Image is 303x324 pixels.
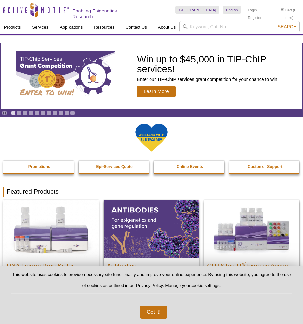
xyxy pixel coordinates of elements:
img: CUT&Tag-IT® Express Assay Kit [204,200,299,258]
a: Go to slide 8 [52,111,57,115]
a: Login [248,8,257,12]
strong: Epi-Services Quote [96,164,133,169]
a: Go to slide 3 [23,111,28,115]
a: Go to slide 4 [29,111,34,115]
h2: Win up to $45,000 in TIP-ChIP services! [137,54,299,74]
li: | [259,6,260,14]
a: Customer Support [229,161,301,173]
a: Promotions [3,161,75,173]
a: Go to slide 9 [58,111,63,115]
a: Register [248,15,261,20]
img: Your Cart [281,8,284,11]
article: TIP-ChIP Services Grant Competition [1,43,302,109]
a: English [223,6,241,14]
h2: Enabling Epigenetics Research [72,8,130,20]
h2: CUT&Tag-IT Express Assay Kit [207,260,296,276]
strong: Promotions [28,164,50,169]
img: DNA Library Prep Kit for Illumina [3,200,99,258]
a: DNA Library Prep Kit for Illumina DNA Library Prep Kit for Illumina® Dual Index NGS Kit for ChIP-... [3,200,99,306]
a: Go to slide 10 [64,111,69,115]
sup: ® [242,261,246,267]
strong: Customer Support [248,164,282,169]
img: TIP-ChIP Services Grant Competition [16,51,115,101]
a: Contact Us [122,21,151,34]
a: [GEOGRAPHIC_DATA] [175,6,220,14]
a: Go to slide 11 [70,111,75,115]
a: Epi-Services Quote [79,161,151,173]
a: Services [28,21,52,34]
span: Search [278,24,297,29]
span: Learn More [137,86,176,97]
li: (0 items) [277,6,300,22]
a: About Us [154,21,179,34]
a: Privacy Policy [136,283,163,288]
h2: Antibodies [107,260,196,269]
strong: Online Events [177,164,203,169]
a: Applications [56,21,87,34]
h2: DNA Library Prep Kit for Illumina [7,260,96,276]
a: TIP-ChIP Services Grant Competition Win up to $45,000 in TIP-ChIP services! Enter our TIP-ChIP se... [1,43,302,109]
p: Enter our TIP-ChIP services grant competition for your chance to win. [137,76,299,82]
a: All Antibodies Antibodies Application-tested antibodies for ChIP, CUT&Tag, and CUT&RUN. [104,200,199,293]
img: All Antibodies [104,200,199,258]
button: Got it! [140,306,167,319]
a: Cart [281,8,292,12]
a: Go to slide 7 [46,111,51,115]
img: We Stand With Ukraine [135,123,168,152]
a: Toggle autoplay [2,111,7,115]
button: cookie settings [191,283,220,288]
input: Keyword, Cat. No. [179,21,300,32]
a: Resources [90,21,118,34]
a: CUT&Tag-IT® Express Assay Kit CUT&Tag-IT®Express Assay Kit Less variable and higher-throughput ge... [204,200,299,306]
a: Go to slide 6 [41,111,45,115]
a: Online Events [154,161,226,173]
a: Go to slide 1 [11,111,16,115]
p: This website uses cookies to provide necessary site functionality and improve your online experie... [11,272,292,294]
h2: Featured Products [3,187,300,197]
button: Search [276,24,299,30]
a: Go to slide 5 [35,111,40,115]
a: Go to slide 2 [17,111,22,115]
